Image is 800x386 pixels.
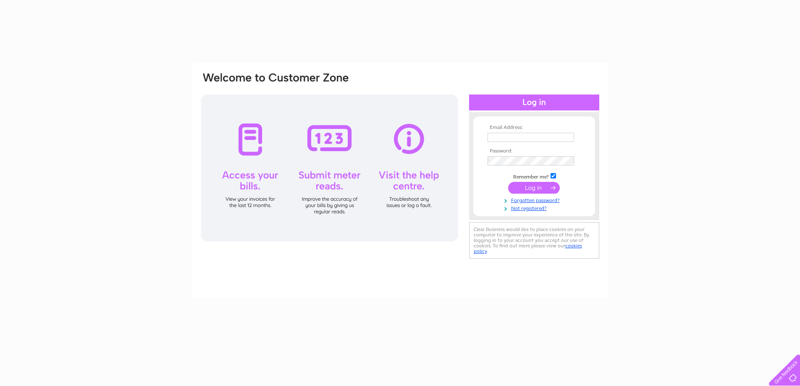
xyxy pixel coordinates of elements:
[508,182,560,194] input: Submit
[488,204,583,212] a: Not registered?
[485,148,583,154] th: Password:
[474,243,582,254] a: cookies policy
[488,196,583,204] a: Forgotten password?
[485,172,583,180] td: Remember me?
[469,222,599,259] div: Clear Business would like to place cookies on your computer to improve your experience of the sit...
[485,125,583,131] th: Email Address:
